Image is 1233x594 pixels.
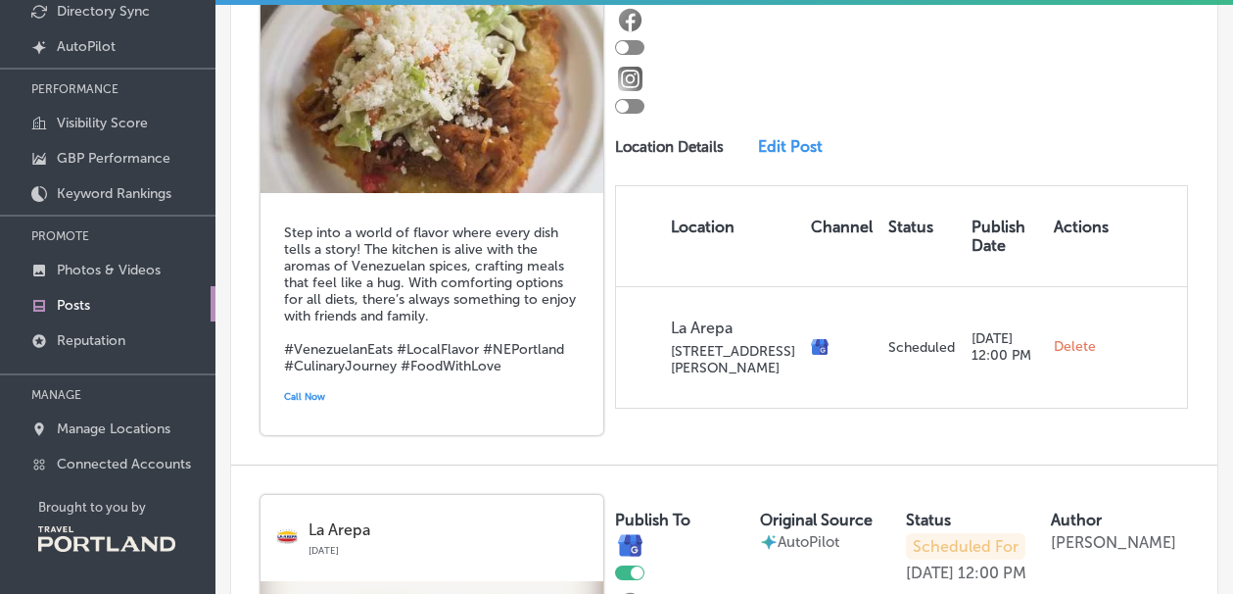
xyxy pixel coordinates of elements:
[760,511,873,529] label: Original Source
[1046,186,1116,286] th: Actions
[906,533,1025,560] p: Scheduled For
[906,564,954,582] p: [DATE]
[57,115,148,131] p: Visibility Score
[1051,533,1176,552] p: [PERSON_NAME]
[308,539,590,557] p: [DATE]
[57,332,125,349] p: Reputation
[57,297,90,314] p: Posts
[958,564,1026,582] p: 12:00 PM
[671,343,795,376] p: [STREET_ADDRESS][PERSON_NAME]
[1051,511,1102,529] label: Author
[972,330,1038,364] p: [DATE] 12:00 PM
[1054,338,1096,356] span: Delete
[38,526,175,552] img: Travel Portland
[615,511,690,529] label: Publish To
[57,3,150,20] p: Directory Sync
[616,186,803,286] th: Location
[888,339,956,356] p: Scheduled
[57,38,116,55] p: AutoPilot
[308,521,590,539] p: La Arepa
[906,511,951,529] label: Status
[284,224,580,374] h5: Step into a world of flavor where every dish tells a story! The kitchen is alive with the aromas ...
[57,262,161,278] p: Photos & Videos
[57,456,191,472] p: Connected Accounts
[803,186,880,286] th: Channel
[760,533,778,551] img: autopilot-icon
[758,137,834,156] a: Edit Post
[57,185,171,202] p: Keyword Rankings
[671,319,795,337] p: La Arepa
[615,138,724,156] p: Location Details
[880,186,964,286] th: Status
[57,421,170,437] p: Manage Locations
[274,525,299,550] img: logo
[38,500,215,515] p: Brought to you by
[964,186,1046,286] th: Publish Date
[778,533,839,551] p: AutoPilot
[57,150,170,167] p: GBP Performance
